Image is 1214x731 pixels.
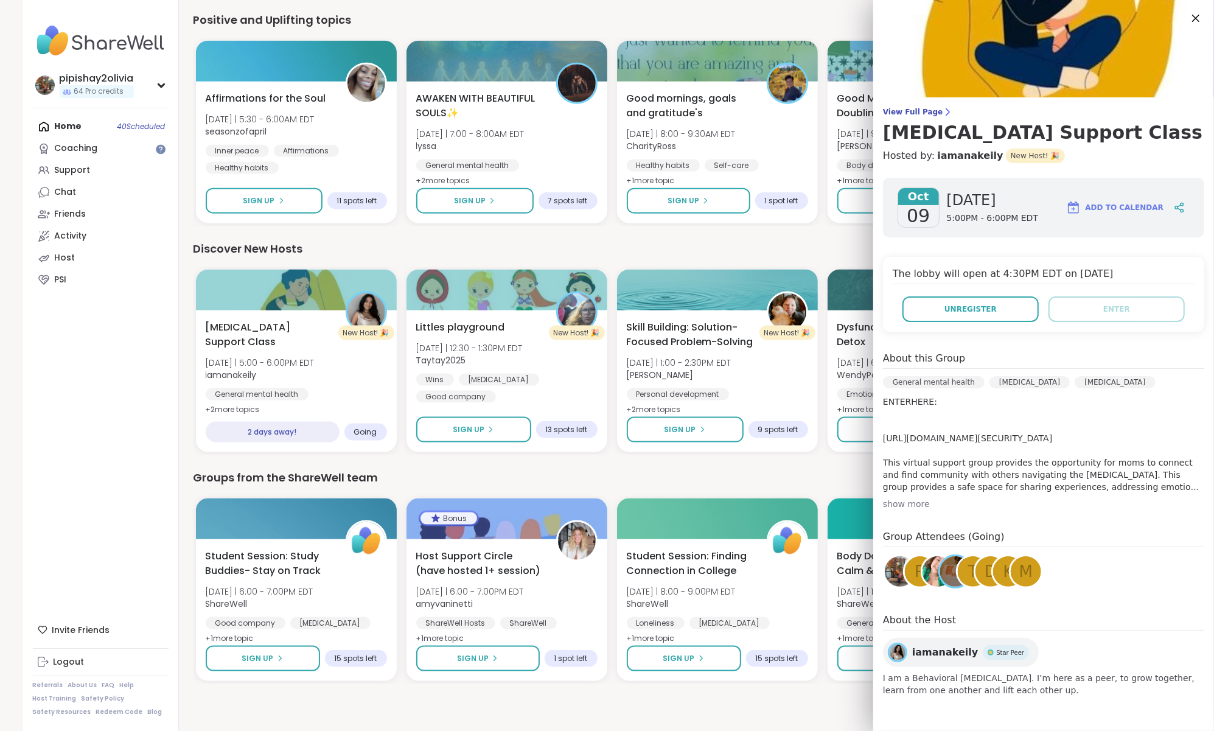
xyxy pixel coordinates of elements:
[243,195,275,206] span: Sign Up
[55,230,87,242] div: Activity
[893,267,1195,284] h4: The lobby will open at 4:30PM EDT on [DATE]
[627,388,729,400] div: Personal development
[33,159,169,181] a: Support
[548,196,588,206] span: 7 spots left
[60,72,134,85] div: pipishay2olivia
[765,196,798,206] span: 1 spot left
[335,654,377,663] span: 15 spots left
[206,162,279,174] div: Healthy habits
[55,274,67,286] div: PSI
[33,203,169,225] a: Friends
[416,374,454,386] div: Wins
[627,320,753,349] span: Skill Building: Solution-Focused Problem-Solving
[549,326,605,340] div: New Host! 🎉
[837,128,949,140] span: [DATE] | 9:00 - 10:00AM EDT
[558,293,596,331] img: Taytay2025
[194,469,1177,486] div: Groups from the ShareWell team
[206,388,309,400] div: General mental health
[558,522,596,560] img: amyvaninetti
[705,159,759,172] div: Self-care
[956,554,990,589] a: t
[885,556,915,587] img: pipishay2olivia
[416,354,466,366] b: Taytay2025
[416,140,437,152] b: lyssa
[194,240,1177,257] div: Discover New Hosts
[96,708,143,716] a: Redeem Code
[416,91,543,121] span: AWAKEN WITH BEAUTIFUL SOULS✨
[416,342,523,354] span: [DATE] | 12:30 - 1:30PM EDT
[627,188,750,214] button: Sign Up
[837,598,879,610] b: ShareWell
[923,556,953,587] img: shellygreen13
[55,186,77,198] div: Chat
[837,646,952,671] button: Sign Up
[902,296,1039,322] button: Unregister
[416,617,495,629] div: ShareWell Hosts
[665,424,696,435] span: Sign Up
[338,326,394,340] div: New Host! 🎉
[206,646,320,671] button: Sign Up
[627,598,669,610] b: ShareWell
[837,549,964,578] span: Body Doubling: Morning Calm & Clarity
[120,681,134,690] a: Help
[33,708,91,716] a: Safety Resources
[1103,304,1130,315] span: Enter
[33,681,63,690] a: Referrals
[82,694,125,703] a: Safety Policy
[1003,560,1013,584] span: k
[991,554,1025,589] a: k
[55,164,91,177] div: Support
[416,646,540,671] button: Sign Up
[883,672,1204,696] span: I am a Behavioral [MEDICAL_DATA]. I’m here as a peer, to grow together, learn from one another an...
[668,195,699,206] span: Sign Up
[354,427,377,437] span: Going
[33,19,169,62] img: ShareWell Nav Logo
[940,556,971,587] img: Vici
[903,554,937,589] a: r
[274,145,339,157] div: Affirmations
[347,293,385,331] img: iamanakeily
[938,554,972,589] a: Vici
[1075,376,1155,388] div: [MEDICAL_DATA]
[883,396,1204,493] p: ENTERHERE: [URL][DOMAIN_NAME][SECURITY_DATA] This virtual support group provides the opportunity ...
[883,554,917,589] a: pipishay2olivia
[420,512,477,525] div: Bonus
[206,113,315,125] span: [DATE] | 5:30 - 6:00AM EDT
[837,388,920,400] div: Emotional abuse
[33,694,77,703] a: Host Training
[337,196,377,206] span: 11 spots left
[1009,554,1043,589] a: m
[627,417,744,442] button: Sign Up
[837,140,904,152] b: [PERSON_NAME]
[883,613,1204,631] h4: About the Host
[453,424,484,435] span: Sign Up
[206,369,257,381] b: iamanakeily
[290,617,371,629] div: [MEDICAL_DATA]
[837,159,912,172] div: Body doubling
[756,654,798,663] span: 15 spots left
[769,522,806,560] img: ShareWell
[915,560,926,584] span: r
[627,128,736,140] span: [DATE] | 8:00 - 9:30AM EDT
[974,554,1008,589] a: d
[1086,202,1163,213] span: Add to Calendar
[454,195,486,206] span: Sign Up
[206,145,269,157] div: Inner peace
[206,320,332,349] span: [MEDICAL_DATA] Support Class
[1048,296,1185,322] button: Enter
[206,357,315,369] span: [DATE] | 5:00 - 6:00PM EDT
[627,369,694,381] b: [PERSON_NAME]
[416,159,519,172] div: General mental health
[769,65,806,102] img: CharityRoss
[937,149,1003,163] a: iamanakeily
[416,188,534,214] button: Sign Up
[102,681,115,690] a: FAQ
[206,549,332,578] span: Student Session: Study Buddies- Stay on Track
[883,122,1204,144] h3: [MEDICAL_DATA] Support Class
[347,522,385,560] img: ShareWell
[55,142,98,155] div: Coaching
[33,138,169,159] a: Coaching
[206,422,340,442] div: 2 days away!
[74,86,124,97] span: 64 Pro credits
[347,65,385,102] img: seasonzofapril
